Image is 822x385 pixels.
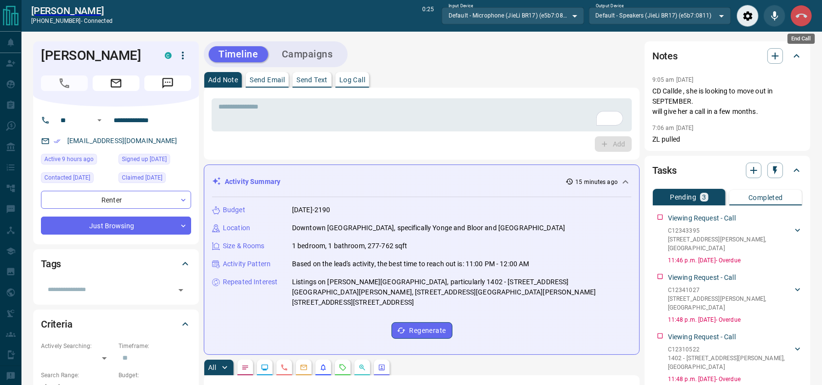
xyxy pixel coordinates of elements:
div: Mute [763,5,785,27]
p: Activity Pattern [223,259,271,269]
button: Open [94,114,105,126]
p: Send Text [296,76,328,83]
p: [DATE]-2190 [292,205,330,215]
span: Call [41,75,88,91]
svg: Calls [280,364,288,371]
a: [EMAIL_ADDRESS][DOMAIN_NAME] [67,137,177,145]
p: 15 minutes ago [575,178,618,186]
h1: [PERSON_NAME] [41,48,150,63]
span: Signed up [DATE] [122,154,167,164]
svg: Email Verified [54,138,60,145]
p: C12341027 [668,286,793,294]
svg: Listing Alerts [319,364,327,371]
p: Based on the lead's activity, the best time to reach out is: 11:00 PM - 12:00 AM [292,259,529,269]
div: Notes [652,44,802,68]
span: connected [84,18,113,24]
svg: Requests [339,364,347,371]
p: CD Callde , she is looking to move out in SEPTEMBER. will give her a call in a few months. [652,86,802,117]
button: Timeline [209,46,268,62]
button: Regenerate [391,322,452,339]
span: Message [144,75,191,91]
p: Search Range: [41,371,114,380]
p: Budget [223,205,245,215]
svg: Opportunities [358,364,366,371]
svg: Agent Actions [378,364,386,371]
p: 11:46 p.m. [DATE] - Overdue [668,256,802,265]
p: 1402 - [STREET_ADDRESS][PERSON_NAME] , [GEOGRAPHIC_DATA] [668,354,793,371]
button: Campaigns [272,46,343,62]
button: Open [174,283,188,297]
div: Wed Aug 13 2025 [41,154,114,167]
div: Fri Mar 14 2025 [41,172,114,186]
p: Location [223,223,250,233]
a: [PERSON_NAME] [31,5,113,17]
p: Log Call [339,76,365,83]
p: 11:48 p.m. [DATE] - Overdue [668,375,802,384]
div: C12341027[STREET_ADDRESS][PERSON_NAME],[GEOGRAPHIC_DATA] [668,284,802,314]
p: Pending [670,194,696,201]
div: C12343395[STREET_ADDRESS][PERSON_NAME],[GEOGRAPHIC_DATA] [668,224,802,255]
div: condos.ca [165,52,172,59]
div: Fri Mar 14 2025 [118,172,191,186]
p: ZL pulled [652,134,802,145]
div: Audio Settings [737,5,759,27]
span: Contacted [DATE] [44,173,90,183]
div: End Call [790,5,812,27]
p: Activity Summary [225,177,280,187]
div: Criteria [41,312,191,336]
p: Downtown [GEOGRAPHIC_DATA], specifically Yonge and Bloor and [GEOGRAPHIC_DATA] [292,223,565,233]
p: Viewing Request - Call [668,213,736,223]
p: 9:05 am [DATE] [652,76,694,83]
span: Email [93,75,139,91]
h2: Notes [652,48,678,64]
div: Fri Mar 14 2025 [118,154,191,167]
p: 11:48 p.m. [DATE] - Overdue [668,315,802,324]
div: C123105221402 - [STREET_ADDRESS][PERSON_NAME],[GEOGRAPHIC_DATA] [668,343,802,373]
div: Renter [41,191,191,209]
p: [STREET_ADDRESS][PERSON_NAME] , [GEOGRAPHIC_DATA] [668,294,793,312]
svg: Notes [241,364,249,371]
p: C12310522 [668,345,793,354]
p: 0:25 [422,5,434,27]
p: Size & Rooms [223,241,265,251]
p: Repeated Interest [223,277,277,287]
p: C12343395 [668,226,793,235]
span: Active 9 hours ago [44,154,94,164]
h2: Tags [41,256,61,272]
p: 3 [702,194,706,201]
p: 1 bedroom, 1 bathroom, 277-762 sqft [292,241,408,251]
div: Default - Speakers (JieLi BR17) (e5b7:0811) [589,7,731,24]
p: 7:06 am [DATE] [652,125,694,131]
h2: Criteria [41,316,73,332]
p: All [208,364,216,371]
p: Completed [748,194,783,201]
svg: Lead Browsing Activity [261,364,269,371]
div: Tags [41,252,191,275]
p: Viewing Request - Call [668,332,736,342]
p: Send Email [250,76,285,83]
textarea: To enrich screen reader interactions, please activate Accessibility in Grammarly extension settings [218,103,625,128]
div: Just Browsing [41,217,191,235]
div: Tasks [652,159,802,182]
span: Claimed [DATE] [122,173,162,183]
div: End Call [787,34,815,44]
h2: Tasks [652,163,677,178]
p: Viewing Request - Call [668,273,736,283]
p: [STREET_ADDRESS][PERSON_NAME] , [GEOGRAPHIC_DATA] [668,235,793,253]
label: Input Device [449,3,473,9]
p: Budget: [118,371,191,380]
p: Timeframe: [118,342,191,350]
p: Add Note [208,76,238,83]
svg: Emails [300,364,308,371]
label: Output Device [596,3,624,9]
div: Default - Microphone (JieLi BR17) (e5b7:0811) [442,7,584,24]
p: Actively Searching: [41,342,114,350]
p: [PHONE_NUMBER] - [31,17,113,25]
p: Listings on [PERSON_NAME][GEOGRAPHIC_DATA], particularly 1402 - [STREET_ADDRESS][GEOGRAPHIC_DATA]... [292,277,631,308]
div: Activity Summary15 minutes ago [212,173,631,191]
